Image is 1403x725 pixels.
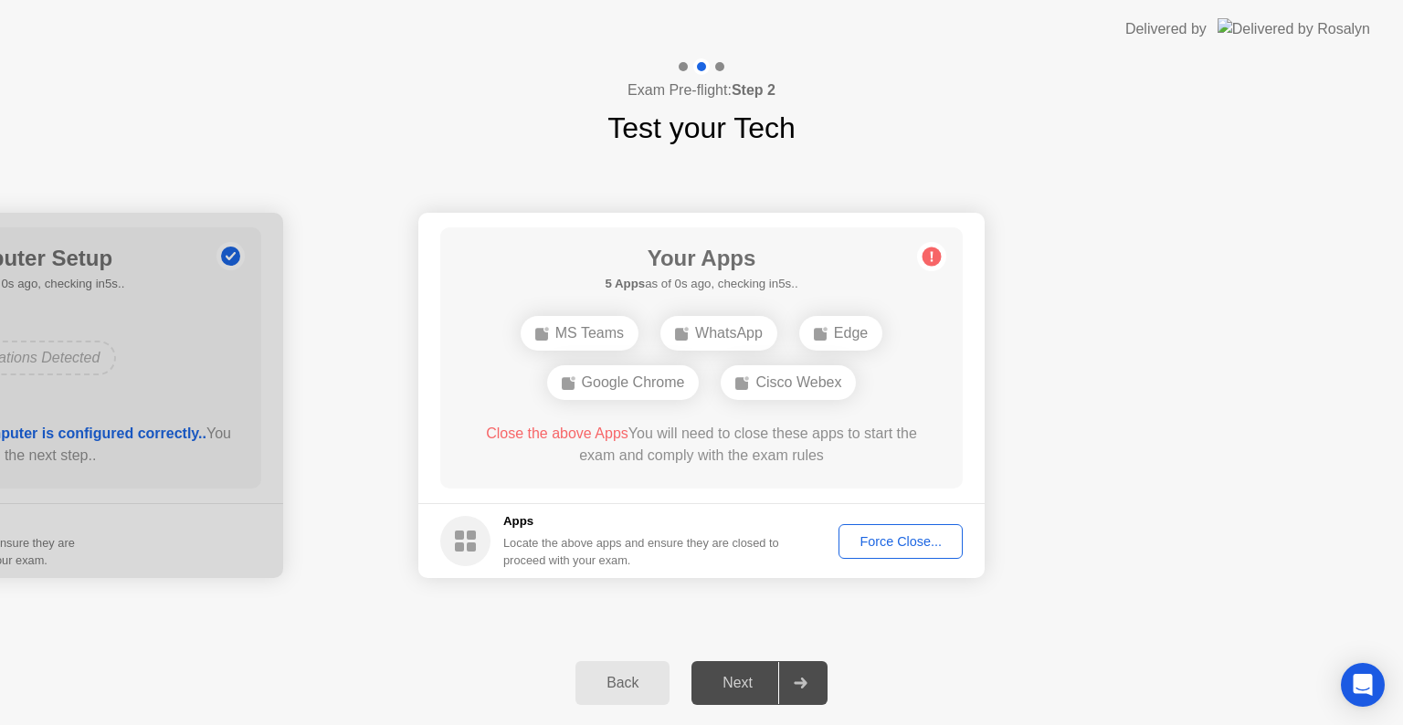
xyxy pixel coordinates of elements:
h5: as of 0s ago, checking in5s.. [605,275,797,293]
img: Delivered by Rosalyn [1218,18,1370,39]
div: Open Intercom Messenger [1341,663,1385,707]
div: Back [581,675,664,691]
div: You will need to close these apps to start the exam and comply with the exam rules [467,423,937,467]
div: Force Close... [845,534,956,549]
h5: Apps [503,512,780,531]
span: Close the above Apps [486,426,628,441]
div: WhatsApp [660,316,777,351]
b: 5 Apps [605,277,645,290]
div: Edge [799,316,882,351]
b: Step 2 [732,82,775,98]
div: Cisco Webex [721,365,856,400]
h1: Test your Tech [607,106,796,150]
button: Back [575,661,670,705]
h4: Exam Pre-flight: [628,79,775,101]
div: Delivered by [1125,18,1207,40]
h1: Your Apps [605,242,797,275]
div: Google Chrome [547,365,700,400]
button: Next [691,661,828,705]
div: MS Teams [521,316,638,351]
button: Force Close... [839,524,963,559]
div: Next [697,675,778,691]
div: Locate the above apps and ensure they are closed to proceed with your exam. [503,534,780,569]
